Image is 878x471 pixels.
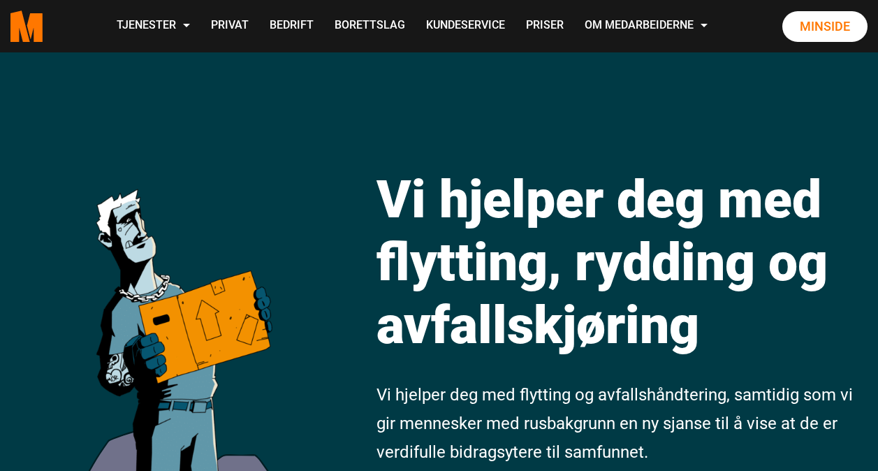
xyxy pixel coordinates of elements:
[200,1,259,51] a: Privat
[259,1,324,51] a: Bedrift
[416,1,515,51] a: Kundeservice
[782,11,868,42] a: Minside
[106,1,200,51] a: Tjenester
[324,1,416,51] a: Borettslag
[376,168,868,356] h1: Vi hjelper deg med flytting, rydding og avfallskjøring
[376,385,853,462] span: Vi hjelper deg med flytting og avfallshåndtering, samtidig som vi gir mennesker med rusbakgrunn e...
[574,1,718,51] a: Om Medarbeiderne
[515,1,574,51] a: Priser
